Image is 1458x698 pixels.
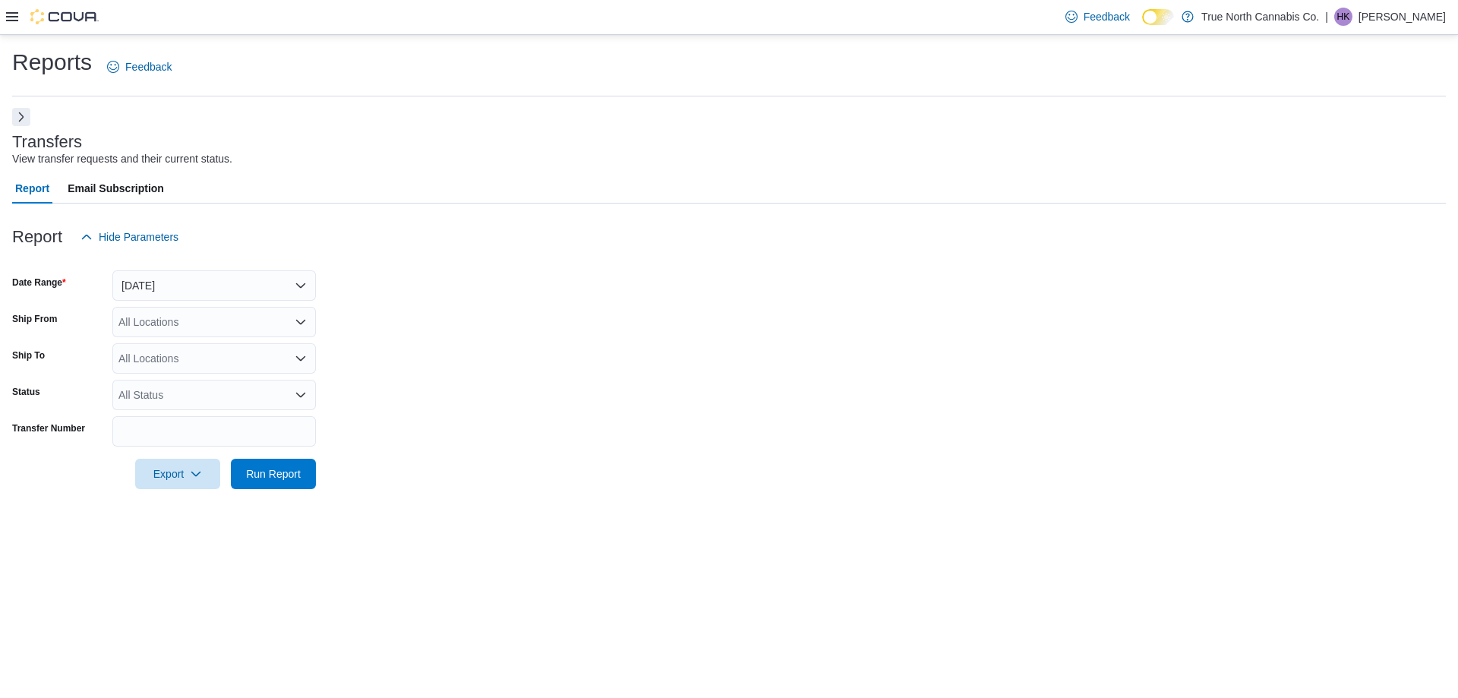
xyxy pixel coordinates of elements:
[246,466,301,482] span: Run Report
[125,59,172,74] span: Feedback
[1334,8,1352,26] div: Haedan Kervin
[295,316,307,328] button: Open list of options
[12,47,92,77] h1: Reports
[1084,9,1130,24] span: Feedback
[12,133,82,151] h3: Transfers
[1359,8,1446,26] p: [PERSON_NAME]
[295,352,307,365] button: Open list of options
[12,108,30,126] button: Next
[99,229,178,245] span: Hide Parameters
[12,228,62,246] h3: Report
[1325,8,1328,26] p: |
[12,151,232,167] div: View transfer requests and their current status.
[1059,2,1136,32] a: Feedback
[12,313,57,325] label: Ship From
[1201,8,1319,26] p: True North Cannabis Co.
[12,422,85,434] label: Transfer Number
[12,349,45,362] label: Ship To
[1142,25,1143,26] span: Dark Mode
[74,222,185,252] button: Hide Parameters
[112,270,316,301] button: [DATE]
[1337,8,1350,26] span: HK
[12,386,40,398] label: Status
[295,389,307,401] button: Open list of options
[12,276,66,289] label: Date Range
[135,459,220,489] button: Export
[30,9,99,24] img: Cova
[101,52,178,82] a: Feedback
[231,459,316,489] button: Run Report
[144,459,211,489] span: Export
[1142,9,1174,25] input: Dark Mode
[68,173,164,204] span: Email Subscription
[15,173,49,204] span: Report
